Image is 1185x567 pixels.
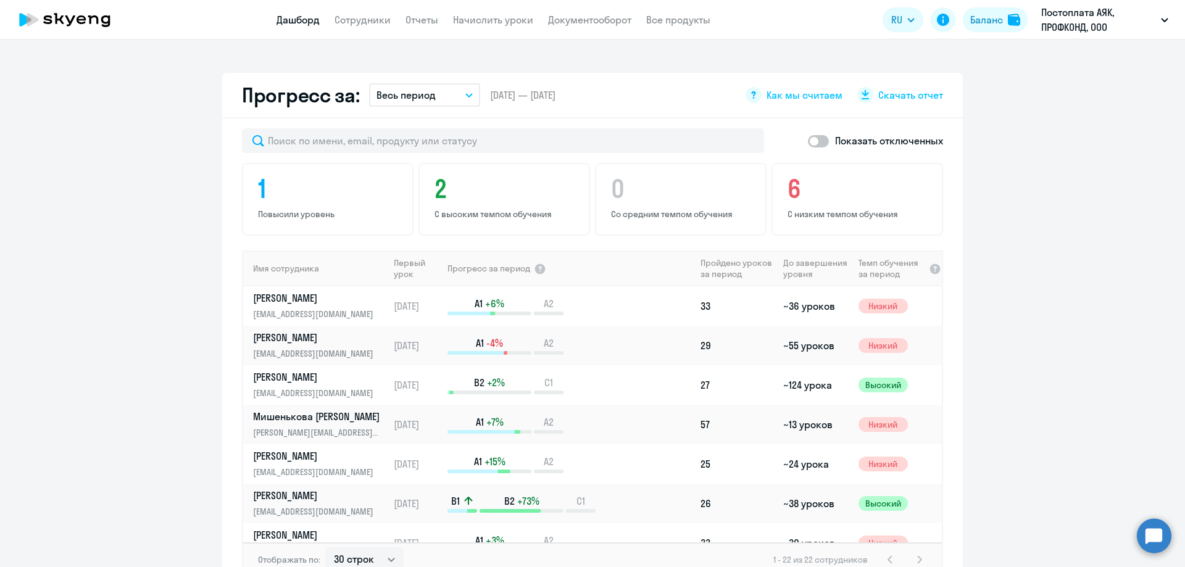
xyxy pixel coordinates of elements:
p: [PERSON_NAME] [253,449,380,463]
td: 33 [696,286,778,326]
a: [PERSON_NAME][EMAIL_ADDRESS][DOMAIN_NAME] [253,528,388,558]
button: Постоплата АЯК, ПРОФКОНД, ООО [1035,5,1175,35]
span: Скачать отчет [878,88,943,102]
td: 26 [696,484,778,523]
th: Первый урок [389,250,446,286]
p: [PERSON_NAME] [253,370,380,384]
span: +2% [487,376,505,389]
th: Пройдено уроков за период [696,250,778,286]
td: ~55 уроков [778,326,853,365]
td: [DATE] [389,365,446,405]
span: +3% [486,534,504,547]
p: Показать отключенных [835,133,943,148]
button: Весь период [369,83,480,107]
td: ~124 урока [778,365,853,405]
span: A2 [544,415,554,429]
td: [DATE] [389,484,446,523]
a: Сотрудники [335,14,391,26]
span: Прогресс за период [447,263,530,274]
p: Мишенькова [PERSON_NAME] [253,410,380,423]
p: [PERSON_NAME] [253,331,380,344]
button: Балансbalance [963,7,1028,32]
span: A1 [474,455,482,468]
span: RU [891,12,902,27]
span: A2 [544,534,554,547]
td: ~38 уроков [778,484,853,523]
p: Весь период [376,88,436,102]
p: [EMAIL_ADDRESS][DOMAIN_NAME] [253,465,380,479]
span: +73% [517,494,539,508]
p: [EMAIL_ADDRESS][DOMAIN_NAME] [253,386,380,400]
p: [EMAIL_ADDRESS][DOMAIN_NAME] [253,347,380,360]
span: Низкий [859,457,908,471]
td: ~30 уроков [778,523,853,563]
span: Темп обучения за период [859,257,925,279]
span: C1 [544,376,553,389]
a: [PERSON_NAME][EMAIL_ADDRESS][DOMAIN_NAME] [253,449,388,479]
td: 33 [696,523,778,563]
span: B2 [474,376,484,389]
p: [PERSON_NAME] [253,489,380,502]
td: ~36 уроков [778,286,853,326]
span: A1 [475,297,483,310]
td: 29 [696,326,778,365]
a: Документооборот [548,14,631,26]
td: [DATE] [389,286,446,326]
span: +15% [484,455,505,468]
p: Постоплата АЯК, ПРОФКОНД, ООО [1041,5,1156,35]
th: Имя сотрудника [243,250,389,286]
a: Все продукты [646,14,710,26]
th: До завершения уровня [778,250,853,286]
td: 57 [696,405,778,444]
h2: Прогресс за: [242,83,359,107]
p: [EMAIL_ADDRESS][DOMAIN_NAME] [253,307,380,321]
div: Баланс [970,12,1003,27]
span: +7% [486,415,504,429]
span: Низкий [859,338,908,353]
td: ~24 урока [778,444,853,484]
td: 27 [696,365,778,405]
span: -4% [486,336,503,350]
span: Как мы считаем [767,88,842,102]
a: [PERSON_NAME][EMAIL_ADDRESS][DOMAIN_NAME] [253,331,388,360]
td: [DATE] [389,326,446,365]
span: A2 [544,455,554,468]
p: С высоким темпом обучения [434,209,578,220]
span: B2 [504,494,515,508]
a: [PERSON_NAME][EMAIL_ADDRESS][DOMAIN_NAME] [253,489,388,518]
p: [PERSON_NAME][EMAIL_ADDRESS][DOMAIN_NAME] [253,426,380,439]
a: [PERSON_NAME][EMAIL_ADDRESS][DOMAIN_NAME] [253,291,388,321]
span: [DATE] — [DATE] [490,88,555,102]
td: 25 [696,444,778,484]
span: Высокий [859,378,908,392]
span: Низкий [859,417,908,432]
input: Поиск по имени, email, продукту или статусу [242,128,764,153]
span: Низкий [859,536,908,550]
span: +6% [485,297,504,310]
span: B1 [451,494,460,508]
img: balance [1008,14,1020,26]
span: C1 [576,494,585,508]
a: Дашборд [276,14,320,26]
span: 1 - 22 из 22 сотрудников [773,554,868,565]
p: Повысили уровень [258,209,401,220]
p: С низким темпом обучения [788,209,931,220]
td: [DATE] [389,405,446,444]
span: A1 [476,336,484,350]
span: Низкий [859,299,908,313]
p: [PERSON_NAME] [253,291,380,305]
span: A1 [475,534,483,547]
td: ~13 уроков [778,405,853,444]
span: A1 [476,415,484,429]
span: A2 [544,336,554,350]
td: [DATE] [389,523,446,563]
p: [PERSON_NAME] [253,528,380,542]
p: [EMAIL_ADDRESS][DOMAIN_NAME] [253,505,380,518]
span: A2 [544,297,554,310]
h4: 2 [434,174,578,204]
a: Отчеты [405,14,438,26]
a: [PERSON_NAME][EMAIL_ADDRESS][DOMAIN_NAME] [253,370,388,400]
td: [DATE] [389,444,446,484]
span: Высокий [859,496,908,511]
